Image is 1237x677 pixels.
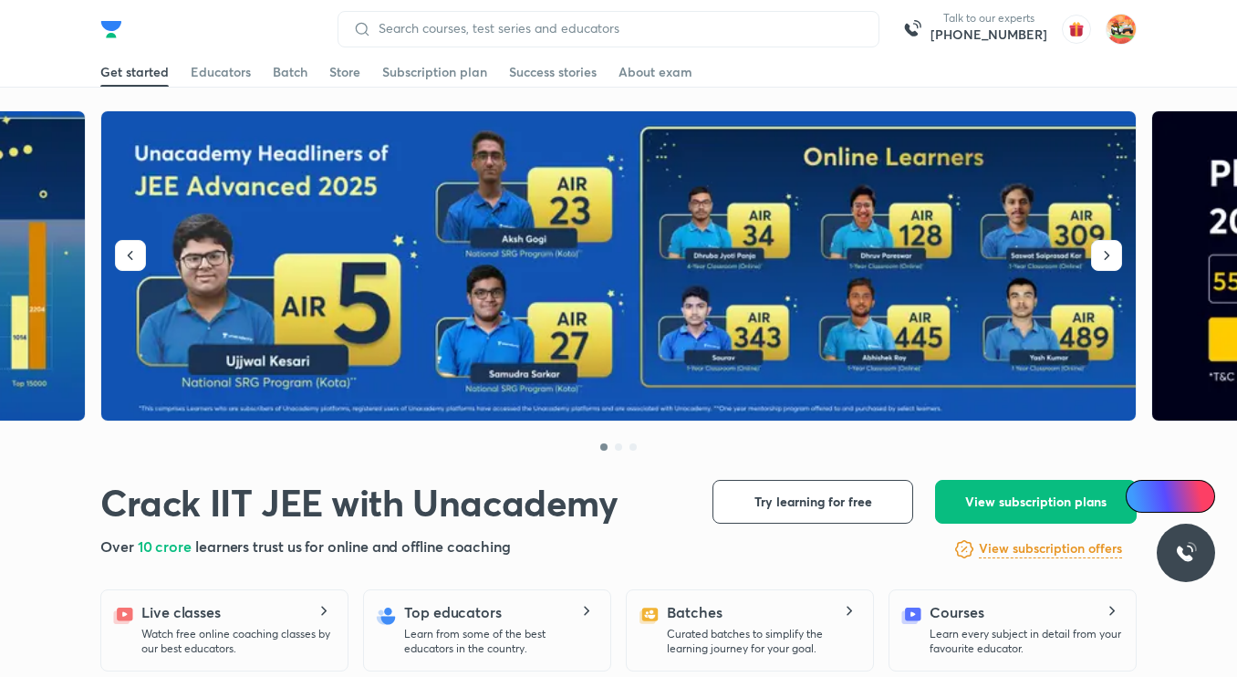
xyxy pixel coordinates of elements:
span: View subscription plans [965,493,1107,511]
p: Watch free online coaching classes by our best educators. [141,627,333,656]
div: Subscription plan [382,63,487,81]
h5: Live classes [141,601,221,623]
div: Store [329,63,360,81]
a: Subscription plan [382,57,487,87]
span: Ai Doubts [1156,489,1204,504]
p: Learn from some of the best educators in the country. [404,627,596,656]
div: Get started [100,63,169,81]
button: View subscription plans [935,480,1137,524]
a: About exam [618,57,692,87]
a: View subscription offers [979,538,1122,560]
span: Try learning for free [754,493,872,511]
button: Try learning for free [712,480,913,524]
img: Icon [1137,489,1151,504]
a: Store [329,57,360,87]
h5: Batches [667,601,722,623]
a: Get started [100,57,169,87]
img: ttu [1175,542,1197,564]
h5: Top educators [404,601,502,623]
p: Talk to our experts [930,11,1047,26]
img: call-us [894,11,930,47]
input: Search courses, test series and educators [371,21,864,36]
a: Batch [273,57,307,87]
div: About exam [618,63,692,81]
div: Success stories [509,63,597,81]
img: avatar [1062,15,1091,44]
a: Educators [191,57,251,87]
p: Learn every subject in detail from your favourite educator. [930,627,1121,656]
span: Over [100,536,138,556]
h1: Crack IIT JEE with Unacademy [100,480,618,525]
p: Curated batches to simplify the learning journey for your goal. [667,627,858,656]
a: Ai Doubts [1126,480,1215,513]
span: 10 crore [138,536,195,556]
a: Success stories [509,57,597,87]
h6: View subscription offers [979,539,1122,558]
span: learners trust us for online and offline coaching [195,536,511,556]
img: Aniket Kumar Barnwal [1106,14,1137,45]
div: Batch [273,63,307,81]
img: Company Logo [100,18,122,40]
a: [PHONE_NUMBER] [930,26,1047,44]
div: Educators [191,63,251,81]
h5: Courses [930,601,983,623]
